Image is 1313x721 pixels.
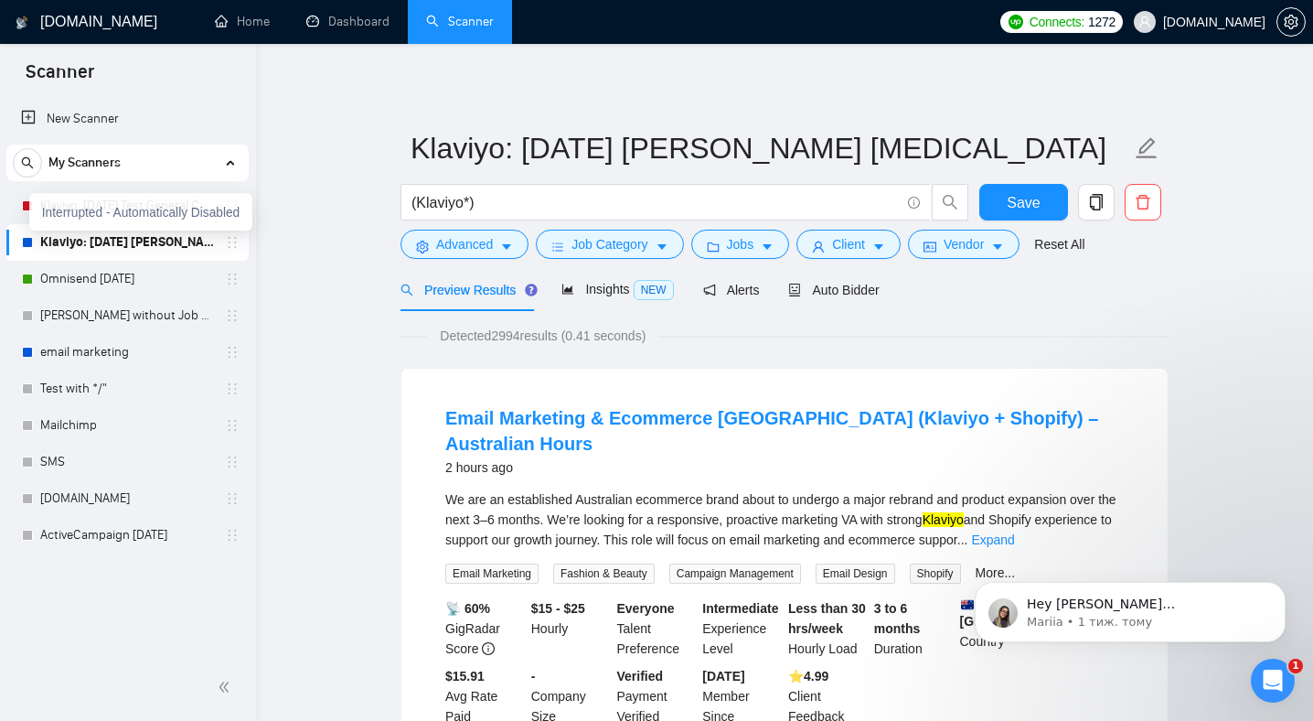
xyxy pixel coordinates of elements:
[727,234,754,254] span: Jobs
[445,564,539,584] span: Email Marketing
[426,14,494,29] a: searchScanner
[40,297,214,334] a: [PERSON_NAME] without Job Category
[528,598,614,659] div: Hourly
[442,598,528,659] div: GigRadar Score
[971,533,1014,547] a: Expand
[40,517,214,554] a: ActiveCampaign [DATE]
[1125,184,1161,221] button: delete
[536,230,683,259] button: barsJob Categorycaret-down
[874,601,921,636] b: 3 to 6 months
[40,261,214,297] a: Omnisend [DATE]
[40,444,214,480] a: SMS
[957,533,968,547] span: ...
[796,230,901,259] button: userClientcaret-down
[411,191,900,214] input: Search Freelance Jobs...
[932,184,968,221] button: search
[553,564,655,584] span: Fashion & Beauty
[870,598,956,659] div: Duration
[699,598,785,659] div: Experience Level
[1079,194,1114,210] span: copy
[1126,194,1160,210] span: delete
[427,326,658,346] span: Detected 2994 results (0.41 seconds)
[14,156,41,169] span: search
[225,308,240,323] span: holder
[788,601,866,636] b: Less than 30 hrs/week
[225,272,240,286] span: holder
[445,408,1098,454] a: Email Marketing & Ecommerce [GEOGRAPHIC_DATA] (Klaviyo + Shopify) – Australian Hours
[933,194,967,210] span: search
[908,197,920,209] span: info-circle
[225,382,240,396] span: holder
[908,230,1019,259] button: idcardVendorcaret-down
[40,224,214,261] a: Klaviyo: [DATE] [PERSON_NAME] [MEDICAL_DATA]
[788,669,828,683] b: ⭐️ 4.99
[21,101,234,137] a: New Scanner
[702,601,778,616] b: Intermediate
[571,234,647,254] span: Job Category
[910,564,961,584] span: Shopify
[1088,12,1116,32] span: 1272
[872,240,885,253] span: caret-down
[531,669,536,683] b: -
[29,193,257,231] div: Interrupted - Automatically Disabled
[812,240,825,253] span: user
[445,457,1124,479] div: 2 hours ago
[306,14,390,29] a: dashboardDashboard
[561,283,574,296] span: area-chart
[691,230,790,259] button: folderJobscaret-down
[947,543,1313,672] iframe: Intercom notifications повідомлення
[1251,659,1295,703] iframe: Intercom live chat
[703,284,716,296] span: notification
[551,240,564,253] span: bars
[225,528,240,543] span: holder
[1009,15,1023,29] img: upwork-logo.png
[1034,234,1084,254] a: Reset All
[1138,16,1151,28] span: user
[400,230,528,259] button: settingAdvancedcaret-down
[1135,136,1158,160] span: edit
[944,234,984,254] span: Vendor
[411,125,1131,171] input: Scanner name...
[225,418,240,433] span: holder
[225,491,240,506] span: holder
[445,669,485,683] b: $15.91
[656,240,668,253] span: caret-down
[225,235,240,250] span: holder
[923,512,964,527] mark: Klaviyo
[1007,191,1040,214] span: Save
[445,490,1124,550] div: We are an established Australian ecommerce brand about to undergo a major rebrand and product exp...
[16,8,28,38] img: logo
[13,148,42,178] button: search
[500,240,513,253] span: caret-down
[215,14,270,29] a: homeHome
[785,598,870,659] div: Hourly Load
[400,284,413,296] span: search
[991,240,1004,253] span: caret-down
[702,669,744,683] b: [DATE]
[531,601,585,616] b: $15 - $25
[400,283,532,297] span: Preview Results
[40,480,214,517] a: [DOMAIN_NAME]
[6,101,249,137] li: New Scanner
[6,145,249,554] li: My Scanners
[40,334,214,371] a: email marketing
[218,678,236,696] span: double-left
[923,240,936,253] span: idcard
[1078,184,1115,221] button: copy
[614,598,699,659] div: Talent Preference
[225,455,240,469] span: holder
[523,282,539,298] div: Tooltip anchor
[1288,659,1303,673] span: 1
[48,145,121,181] span: My Scanners
[788,284,801,296] span: robot
[703,283,760,297] span: Alerts
[40,371,214,407] a: Test with */"
[617,601,675,616] b: Everyone
[436,234,493,254] span: Advanced
[761,240,774,253] span: caret-down
[832,234,865,254] span: Client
